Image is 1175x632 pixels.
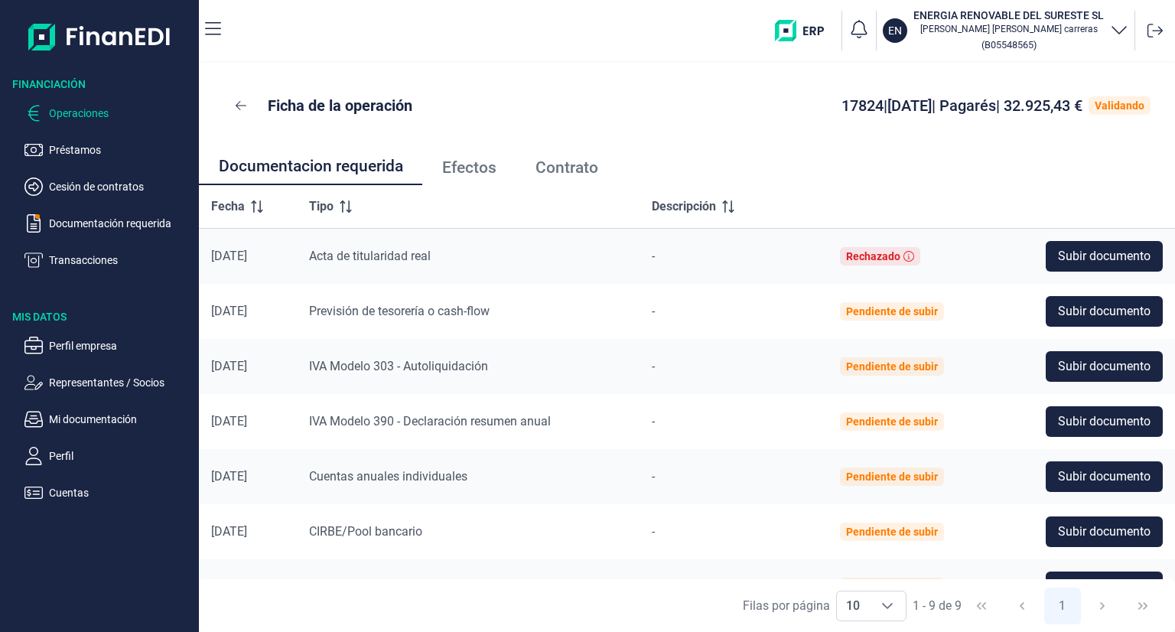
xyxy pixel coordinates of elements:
[49,141,193,159] p: Préstamos
[1046,406,1163,437] button: Subir documento
[846,526,938,538] div: Pendiente de subir
[309,304,490,318] span: Previsión de tesorería o cash-flow
[1058,302,1151,321] span: Subir documento
[28,12,171,61] img: Logo de aplicación
[1046,241,1163,272] button: Subir documento
[743,597,830,615] div: Filas por página
[913,23,1104,35] p: [PERSON_NAME] [PERSON_NAME] carreras
[1046,296,1163,327] button: Subir documento
[442,160,496,176] span: Efectos
[775,20,835,41] img: erp
[1058,523,1151,541] span: Subir documento
[837,591,869,621] span: 10
[49,484,193,502] p: Cuentas
[963,588,1000,624] button: First Page
[49,178,193,196] p: Cesión de contratos
[1046,516,1163,547] button: Subir documento
[211,579,285,595] div: [DATE]
[913,600,962,612] span: 1 - 9 de 9
[309,197,334,216] span: Tipo
[652,579,655,594] span: -
[652,249,655,263] span: -
[652,359,655,373] span: -
[49,447,193,465] p: Perfil
[24,178,193,196] button: Cesión de contratos
[49,410,193,428] p: Mi documentación
[309,469,467,484] span: Cuentas anuales individuales
[211,249,285,264] div: [DATE]
[841,96,1082,115] span: 17824 | [DATE] | Pagarés | 32.925,43 €
[309,249,431,263] span: Acta de titularidad real
[652,304,655,318] span: -
[981,39,1037,50] small: Copiar cif
[883,8,1128,54] button: ENENERGIA RENOVABLE DEL SURESTE SL[PERSON_NAME] [PERSON_NAME] carreras(B05548565)
[24,410,193,428] button: Mi documentación
[652,197,716,216] span: Descripción
[888,23,902,38] p: EN
[309,359,488,373] span: IVA Modelo 303 - Autoliquidación
[24,447,193,465] button: Perfil
[211,469,285,484] div: [DATE]
[652,414,655,428] span: -
[211,414,285,429] div: [DATE]
[24,141,193,159] button: Préstamos
[1058,467,1151,486] span: Subir documento
[1044,588,1081,624] button: Page 1
[846,471,938,483] div: Pendiente de subir
[24,251,193,269] button: Transacciones
[49,214,193,233] p: Documentación requerida
[211,524,285,539] div: [DATE]
[24,104,193,122] button: Operaciones
[309,579,509,594] span: Avance cuentas anuales individuales
[1004,588,1040,624] button: Previous Page
[49,373,193,392] p: Representantes / Socios
[1058,247,1151,266] span: Subir documento
[24,373,193,392] button: Representantes / Socios
[211,197,245,216] span: Fecha
[309,414,551,428] span: IVA Modelo 390 - Declaración resumen anual
[268,95,412,116] p: Ficha de la operación
[535,160,598,176] span: Contrato
[1058,412,1151,431] span: Subir documento
[1046,351,1163,382] button: Subir documento
[652,469,655,484] span: -
[1058,357,1151,376] span: Subir documento
[1046,572,1163,602] button: Subir documento
[211,359,285,374] div: [DATE]
[1084,588,1121,624] button: Next Page
[846,305,938,318] div: Pendiente de subir
[24,484,193,502] button: Cuentas
[846,415,938,428] div: Pendiente de subir
[1125,588,1161,624] button: Last Page
[49,104,193,122] p: Operaciones
[652,524,655,539] span: -
[24,214,193,233] button: Documentación requerida
[219,158,403,174] span: Documentacion requerida
[516,148,617,187] a: Contrato
[309,524,422,539] span: CIRBE/Pool bancario
[49,337,193,355] p: Perfil empresa
[846,250,900,262] div: Rechazado
[49,251,193,269] p: Transacciones
[913,8,1104,23] h3: ENERGIA RENOVABLE DEL SURESTE SL
[199,148,422,187] a: Documentacion requerida
[211,304,285,319] div: [DATE]
[1095,99,1144,112] div: Validando
[869,591,906,621] div: Choose
[1046,461,1163,492] button: Subir documento
[24,337,193,355] button: Perfil empresa
[1058,578,1151,596] span: Subir documento
[422,148,516,187] a: Efectos
[846,360,938,373] div: Pendiente de subir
